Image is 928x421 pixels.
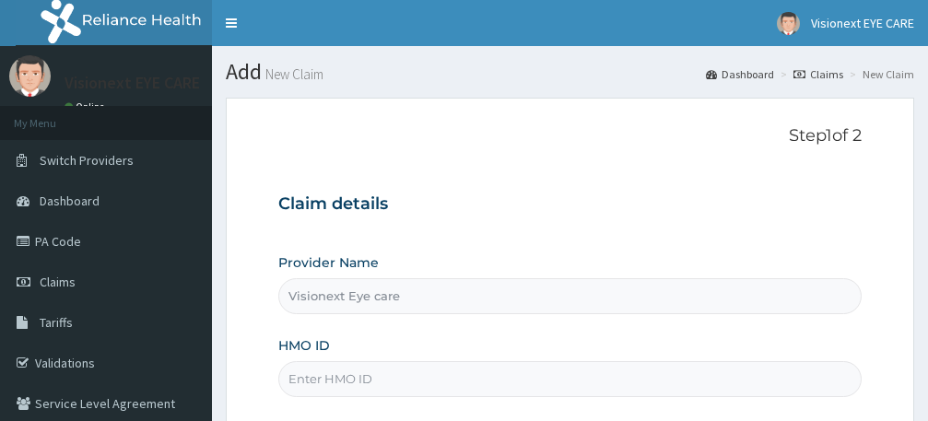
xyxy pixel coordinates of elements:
a: Online [65,100,109,113]
a: Dashboard [706,66,774,82]
a: Claims [793,66,843,82]
label: Provider Name [278,253,379,272]
img: User Image [9,55,51,97]
span: Visionext EYE CARE [811,15,914,31]
span: Tariffs [40,314,73,331]
span: Dashboard [40,193,100,209]
h1: Add [226,60,914,84]
h3: Claim details [278,194,862,215]
p: Step 1 of 2 [278,126,862,146]
li: New Claim [845,66,914,82]
input: Enter HMO ID [278,361,862,397]
img: User Image [777,12,800,35]
span: Claims [40,274,76,290]
small: New Claim [262,67,323,81]
p: Visionext EYE CARE [65,75,200,91]
label: HMO ID [278,336,330,355]
span: Switch Providers [40,152,134,169]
